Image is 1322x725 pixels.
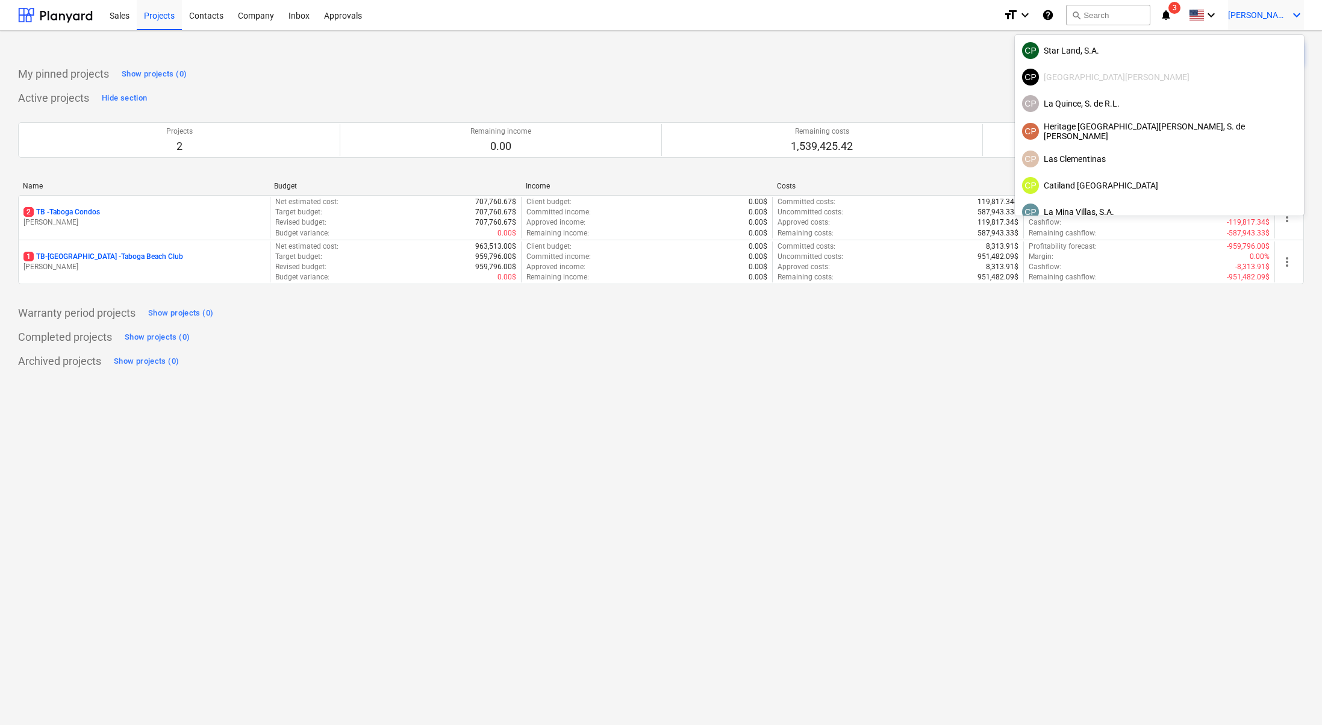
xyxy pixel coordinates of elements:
[1022,69,1297,86] div: [GEOGRAPHIC_DATA][PERSON_NAME]
[1262,667,1322,725] div: Widget de chat
[1022,204,1297,220] div: La Mina Villas, S.A.
[1022,177,1039,194] div: Claudia Perez
[1022,122,1297,141] div: Heritage [GEOGRAPHIC_DATA][PERSON_NAME], S. de [PERSON_NAME]
[1262,667,1322,725] iframe: Chat Widget
[1022,151,1039,167] div: Claudia Perez
[1024,72,1036,82] span: CP
[1024,99,1036,108] span: CP
[1024,181,1036,190] span: CP
[1022,177,1297,194] div: Catiland [GEOGRAPHIC_DATA]
[1022,151,1297,167] div: Las Clementinas
[1022,42,1297,59] div: Star Land, S.A.
[1022,204,1039,220] div: Claudia Perez
[1022,42,1039,59] div: Claudia Perez
[1024,126,1036,136] span: CP
[1022,95,1039,112] div: Claudia Perez
[1022,95,1297,112] div: La Quince, S. de R.L.
[1024,154,1036,164] span: CP
[1024,207,1036,217] span: CP
[1022,69,1039,86] div: Claudia Perez
[1024,46,1036,55] span: CP
[1022,123,1039,140] div: Claudia Perez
